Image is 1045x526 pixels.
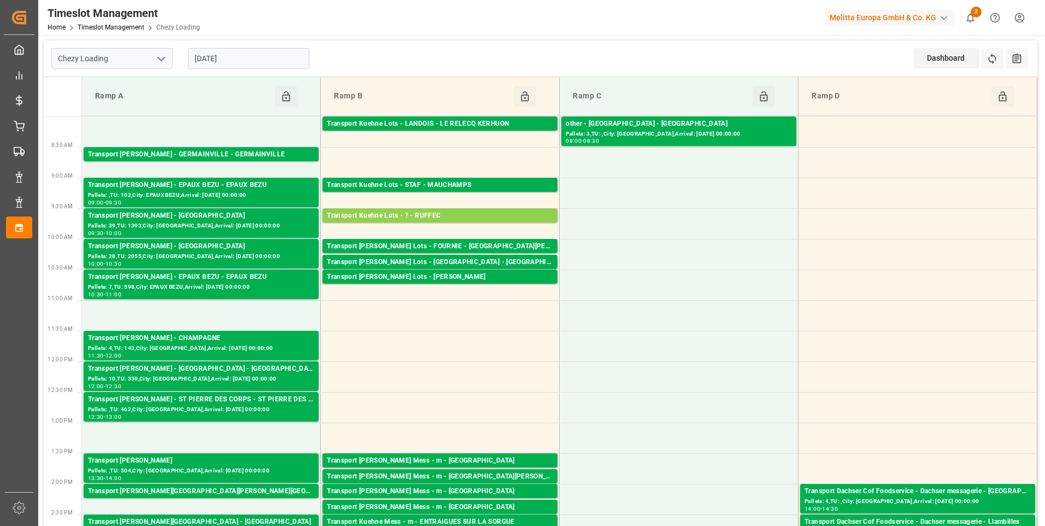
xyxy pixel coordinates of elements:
[914,48,979,68] div: Dashboard
[152,50,169,67] button: open menu
[48,356,73,363] span: 12:00 PM
[327,221,553,231] div: Pallets: 2,TU: 1039,City: RUFFEC,Arrival: [DATE] 00:00:00
[822,506,838,511] div: 14:30
[48,387,73,393] span: 12:30 PM
[105,353,121,358] div: 12:00
[88,221,314,231] div: Pallets: 39,TU: 1393,City: [GEOGRAPHIC_DATA],Arrival: [DATE] 00:00:00
[48,295,73,301] span: 11:00 AM
[88,211,314,221] div: Transport [PERSON_NAME] - [GEOGRAPHIC_DATA]
[327,191,553,200] div: Pallets: 19,TU: 2544,City: [GEOGRAPHIC_DATA],Arrival: [DATE] 00:00:00
[583,138,599,143] div: 08:30
[958,5,983,30] button: show 2 new notifications
[91,86,275,107] div: Ramp A
[88,364,314,375] div: Transport [PERSON_NAME] - [GEOGRAPHIC_DATA] - [GEOGRAPHIC_DATA]
[88,252,314,261] div: Pallets: 28,TU: 2055,City: [GEOGRAPHIC_DATA],Arrival: [DATE] 00:00:00
[105,384,121,389] div: 12:30
[48,24,66,31] a: Home
[327,272,553,283] div: Transport [PERSON_NAME] Lots - [PERSON_NAME]
[88,455,314,466] div: Transport [PERSON_NAME]
[88,466,314,476] div: Pallets: ,TU: 504,City: [GEOGRAPHIC_DATA],Arrival: [DATE] 00:00:00
[88,497,314,506] div: Pallets: 1,TU: 29,City: [GEOGRAPHIC_DATA],Arrival: [DATE] 00:00:00
[327,283,553,292] div: Pallets: 3,TU: 251,City: [GEOGRAPHIC_DATA],Arrival: [DATE] 00:00:00
[327,455,553,466] div: Transport [PERSON_NAME] Mess - m - [GEOGRAPHIC_DATA]
[327,482,553,492] div: Pallets: ,TU: 24,City: [GEOGRAPHIC_DATA][PERSON_NAME],Arrival: [DATE] 00:00:00
[327,119,553,130] div: Transport Kuehne Lots - LANDOIS - LE RELECQ KERHUON
[78,24,144,31] a: Timeslot Management
[104,261,105,266] div: -
[48,326,73,332] span: 11:30 AM
[51,142,73,148] span: 8:30 AM
[825,7,958,28] button: Melitta Europa GmbH & Co. KG
[104,476,105,481] div: -
[327,257,553,268] div: Transport [PERSON_NAME] Lots - [GEOGRAPHIC_DATA] - [GEOGRAPHIC_DATA]
[327,497,553,506] div: Pallets: ,TU: 8,City: [GEOGRAPHIC_DATA],Arrival: [DATE] 00:00:00
[104,292,105,297] div: -
[88,344,314,353] div: Pallets: 4,TU: 143,City: [GEOGRAPHIC_DATA],Arrival: [DATE] 00:00:00
[105,292,121,297] div: 11:00
[104,353,105,358] div: -
[805,506,820,511] div: 14:00
[88,486,314,497] div: Transport [PERSON_NAME][GEOGRAPHIC_DATA][PERSON_NAME][GEOGRAPHIC_DATA][PERSON_NAME]
[88,241,314,252] div: Transport [PERSON_NAME] - [GEOGRAPHIC_DATA]
[971,7,982,17] span: 2
[88,200,104,205] div: 09:00
[330,86,514,107] div: Ramp B
[88,149,314,160] div: Transport [PERSON_NAME] - GERMAINVILLE - GERMAINVILLE
[51,48,173,69] input: Type to search/select
[104,231,105,236] div: -
[568,86,753,107] div: Ramp C
[105,200,121,205] div: 09:30
[88,333,314,344] div: Transport [PERSON_NAME] - CHAMPAGNE
[88,353,104,358] div: 11:30
[51,203,73,209] span: 9:30 AM
[88,160,314,170] div: Pallets: 2,TU: 122,City: [GEOGRAPHIC_DATA],Arrival: [DATE] 00:00:00
[807,86,991,107] div: Ramp D
[327,130,553,139] div: Pallets: ,TU: 144,City: LE RELECQ KERHUON,Arrival: [DATE] 00:00:00
[51,448,73,454] span: 1:30 PM
[105,414,121,419] div: 13:00
[327,180,553,191] div: Transport Kuehne Lots - STAF - MAUCHAMPS
[582,138,583,143] div: -
[88,272,314,283] div: Transport [PERSON_NAME] - EPAUX BEZU - EPAUX BEZU
[51,510,73,516] span: 2:30 PM
[566,119,792,130] div: other - [GEOGRAPHIC_DATA] - [GEOGRAPHIC_DATA]
[88,394,314,405] div: Transport [PERSON_NAME] - ST PIERRE DES CORPS - ST PIERRE DES CORPS
[48,234,73,240] span: 10:00 AM
[188,48,309,69] input: DD-MM-YYYY
[327,502,553,513] div: Transport [PERSON_NAME] Mess - m - [GEOGRAPHIC_DATA]
[104,414,105,419] div: -
[88,414,104,419] div: 12:30
[104,384,105,389] div: -
[327,241,553,252] div: Transport [PERSON_NAME] Lots - FOURNIE - [GEOGRAPHIC_DATA][PERSON_NAME]
[88,261,104,266] div: 10:00
[327,486,553,497] div: Transport [PERSON_NAME] Mess - m - [GEOGRAPHIC_DATA]
[820,506,822,511] div: -
[105,476,121,481] div: 14:00
[327,252,553,261] div: Pallets: ,TU: 75,City: [GEOGRAPHIC_DATA][PERSON_NAME],Arrival: [DATE] 00:00:00
[327,471,553,482] div: Transport [PERSON_NAME] Mess - m - [GEOGRAPHIC_DATA][PERSON_NAME]
[88,283,314,292] div: Pallets: 7,TU: 598,City: EPAUX BEZU,Arrival: [DATE] 00:00:00
[805,486,1031,497] div: Transport Dachser Cof Foodservice - Dachser messagerie - [GEOGRAPHIC_DATA]
[105,231,121,236] div: 10:00
[88,180,314,191] div: Transport [PERSON_NAME] - EPAUX BEZU - EPAUX BEZU
[88,405,314,414] div: Pallets: ,TU: 462,City: [GEOGRAPHIC_DATA],Arrival: [DATE] 00:00:00
[88,384,104,389] div: 12:00
[51,418,73,424] span: 1:00 PM
[88,191,314,200] div: Pallets: ,TU: 102,City: EPAUX BEZU,Arrival: [DATE] 00:00:00
[88,231,104,236] div: 09:30
[104,200,105,205] div: -
[51,173,73,179] span: 9:00 AM
[105,261,121,266] div: 10:30
[805,497,1031,506] div: Pallets: 4,TU: ,City: [GEOGRAPHIC_DATA],Arrival: [DATE] 00:00:00
[566,130,792,139] div: Pallets: 3,TU: ,City: [GEOGRAPHIC_DATA],Arrival: [DATE] 00:00:00
[48,5,200,21] div: Timeslot Management
[327,513,553,522] div: Pallets: ,TU: 45,City: [GEOGRAPHIC_DATA],Arrival: [DATE] 00:00:00
[88,375,314,384] div: Pallets: 10,TU: 330,City: [GEOGRAPHIC_DATA],Arrival: [DATE] 00:00:00
[88,292,104,297] div: 10:30
[327,466,553,476] div: Pallets: ,TU: 36,City: [GEOGRAPHIC_DATA],Arrival: [DATE] 00:00:00
[327,268,553,277] div: Pallets: 6,TU: 441,City: [GEOGRAPHIC_DATA],Arrival: [DATE] 00:00:00
[327,211,553,221] div: Transport Kuehne Lots - ? - RUFFEC
[566,138,582,143] div: 08:00
[983,5,1007,30] button: Help Center
[51,479,73,485] span: 2:00 PM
